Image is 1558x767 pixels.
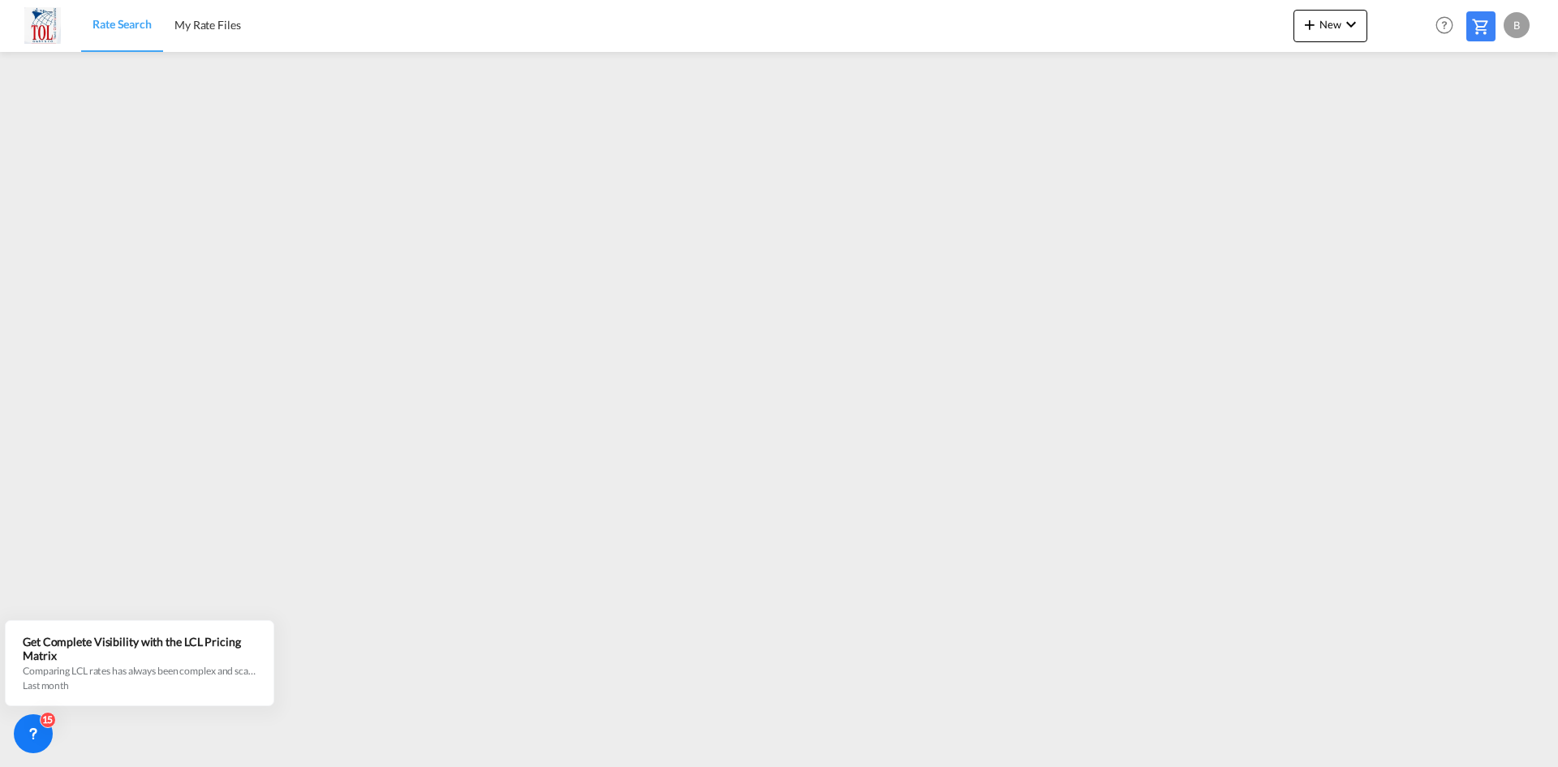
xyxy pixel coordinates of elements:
[1300,18,1361,31] span: New
[93,17,152,31] span: Rate Search
[24,7,61,44] img: bab47dd0da2811ee987f8df8397527d3.JPG
[1504,12,1530,38] div: B
[1341,15,1361,34] md-icon: icon-chevron-down
[174,18,241,32] span: My Rate Files
[1431,11,1466,41] div: Help
[1293,10,1367,42] button: icon-plus 400-fgNewicon-chevron-down
[1300,15,1319,34] md-icon: icon-plus 400-fg
[1431,11,1458,39] span: Help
